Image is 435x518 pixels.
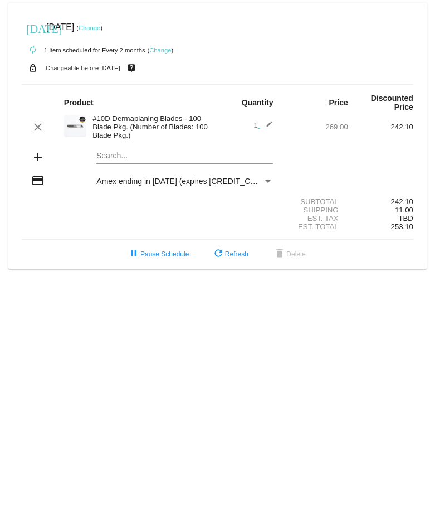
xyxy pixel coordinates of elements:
[391,222,413,231] span: 253.10
[203,244,257,264] button: Refresh
[96,152,273,161] input: Search...
[64,115,86,137] img: dermaplanepro-10d-dermaplaning-blade-close-up.png
[64,98,94,107] strong: Product
[125,61,138,75] mat-icon: live_help
[87,114,217,139] div: #10D Dermaplaning Blades - 100 Blade Pkg. (Number of Blades: 100 Blade Pkg.)
[371,94,413,112] strong: Discounted Price
[348,123,413,131] div: 242.10
[79,25,100,31] a: Change
[31,151,45,164] mat-icon: add
[283,206,348,214] div: Shipping
[46,65,120,71] small: Changeable before [DATE]
[348,197,413,206] div: 242.10
[253,121,273,129] span: 1
[26,43,40,57] mat-icon: autorenew
[31,174,45,187] mat-icon: credit_card
[22,47,145,54] small: 1 item scheduled for Every 2 months
[329,98,348,107] strong: Price
[283,222,348,231] div: Est. Total
[96,177,295,186] span: Amex ending in [DATE] (expires [CREDIT_CARD_DATA])
[26,61,40,75] mat-icon: lock_open
[149,47,171,54] a: Change
[283,123,348,131] div: 269.00
[273,250,306,258] span: Delete
[264,244,315,264] button: Delete
[127,250,189,258] span: Pause Schedule
[273,248,286,261] mat-icon: delete
[96,177,273,186] mat-select: Payment Method
[212,248,225,261] mat-icon: refresh
[395,206,413,214] span: 11.00
[31,120,45,134] mat-icon: clear
[26,21,40,35] mat-icon: [DATE]
[127,248,140,261] mat-icon: pause
[242,98,273,107] strong: Quantity
[399,214,413,222] span: TBD
[260,120,273,134] mat-icon: edit
[212,250,248,258] span: Refresh
[283,214,348,222] div: Est. Tax
[283,197,348,206] div: Subtotal
[76,25,102,31] small: ( )
[118,244,198,264] button: Pause Schedule
[148,47,174,54] small: ( )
